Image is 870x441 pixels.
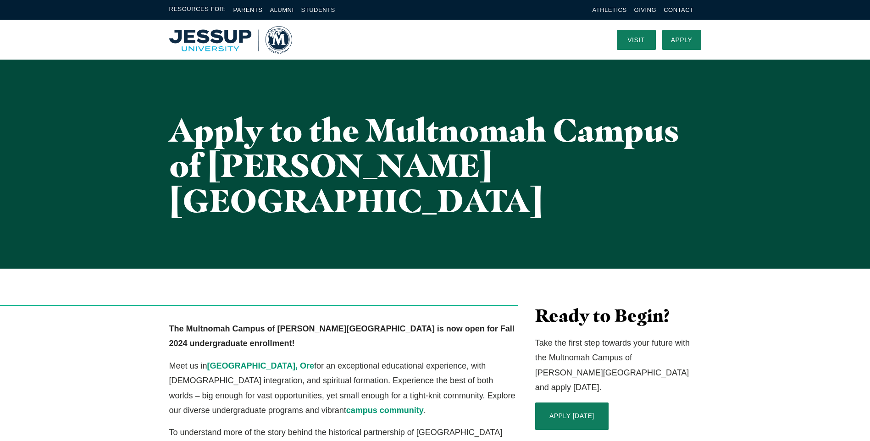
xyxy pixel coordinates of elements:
a: campus community [346,406,424,415]
a: Parents [233,6,263,13]
a: Contact [664,6,693,13]
a: Visit [617,30,656,50]
a: Giving [634,6,657,13]
p: Take the first step towards your future with the Multnomah Campus of [PERSON_NAME][GEOGRAPHIC_DAT... [535,336,701,395]
h3: Ready to Begin? [535,305,701,326]
strong: The Multnomah Campus of [PERSON_NAME][GEOGRAPHIC_DATA] is now open for Fall 2024 undergraduate en... [169,324,515,348]
a: Alumni [270,6,294,13]
a: [GEOGRAPHIC_DATA], Ore [207,361,314,370]
img: Multnomah University Logo [169,26,292,54]
p: Meet us in for an exceptional educational experience, with [DEMOGRAPHIC_DATA] integration, and sp... [169,358,518,418]
span: Resources For: [169,5,226,15]
a: APPLY [DATE] [535,402,609,430]
a: Apply [662,30,701,50]
a: Students [301,6,335,13]
a: Home [169,26,292,54]
h1: Apply to the Multnomah Campus of [PERSON_NAME][GEOGRAPHIC_DATA] [169,112,701,218]
a: Athletics [593,6,627,13]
